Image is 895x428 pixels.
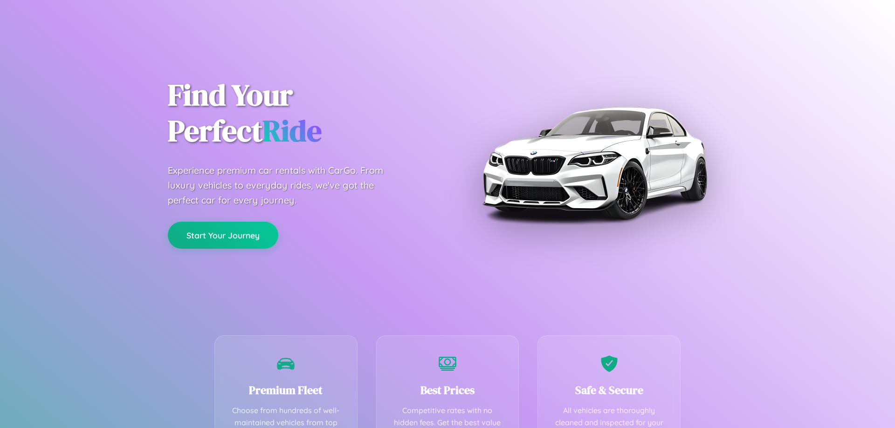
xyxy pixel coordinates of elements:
[229,382,343,398] h3: Premium Fleet
[168,222,278,249] button: Start Your Journey
[262,110,322,151] span: Ride
[168,77,434,149] h1: Find Your Perfect
[478,47,711,279] img: Premium BMW car rental vehicle
[552,382,666,398] h3: Safe & Secure
[391,382,505,398] h3: Best Prices
[168,163,401,208] p: Experience premium car rentals with CarGo. From luxury vehicles to everyday rides, we've got the ...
